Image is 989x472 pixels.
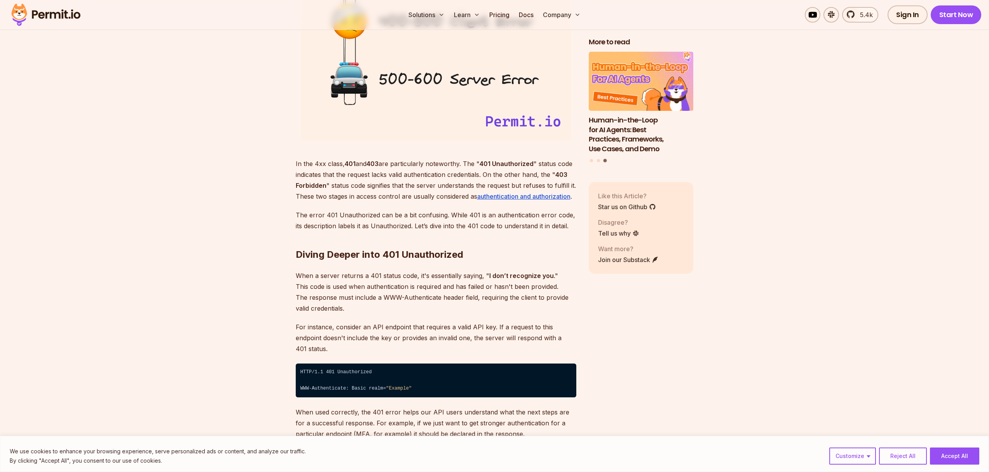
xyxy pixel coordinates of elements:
[589,52,694,163] div: Posts
[589,115,694,154] h3: Human-in-the-Loop for AI Agents: Best Practices, Frameworks, Use Cases, and Demo
[598,191,656,200] p: Like this Article?
[386,386,412,391] span: "Example"
[486,7,513,23] a: Pricing
[597,159,600,162] button: Go to slide 2
[589,52,694,154] li: 3 of 3
[930,448,979,465] button: Accept All
[8,2,84,28] img: Permit logo
[296,407,576,439] p: When used correctly, the 401 error helps our API users understand what the next steps are for a s...
[296,171,567,189] strong: 403 Forbidden
[590,159,593,162] button: Go to slide 1
[842,7,878,23] a: 5.4k
[10,456,306,465] p: By clicking "Accept All", you consent to our use of cookies.
[10,447,306,456] p: We use cookies to enhance your browsing experience, serve personalized ads or content, and analyz...
[829,448,876,465] button: Customize
[296,322,576,354] p: For instance, consider an API endpoint that requires a valid API key. If a request to this endpoi...
[598,244,659,253] p: Want more?
[480,160,534,168] strong: 401 Unauthorized
[451,7,483,23] button: Learn
[405,7,448,23] button: Solutions
[931,5,982,24] a: Start Now
[598,202,656,211] a: Star us on Github
[604,159,607,162] button: Go to slide 3
[598,228,639,238] a: Tell us why
[598,217,639,227] p: Disagree?
[888,5,928,24] a: Sign In
[296,210,576,231] p: The error 401 Unauthorized can be a bit confusing. While 401 is an authentication error code, its...
[296,364,576,398] code: HTTP/1.1 401 Unauthorized ⁠ WWW-Authenticate: Basic realm=
[366,160,379,168] strong: 403
[345,160,356,168] strong: 401
[296,217,576,261] h2: Diving Deeper into 401 Unauthorized
[477,192,570,200] a: authentication and authorization
[540,7,584,23] button: Company
[598,255,659,264] a: Join our Substack
[855,10,873,19] span: 5.4k
[589,52,694,154] a: Human-in-the-Loop for AI Agents: Best Practices, Frameworks, Use Cases, and DemoHuman-in-the-Loop...
[296,270,576,314] p: When a server returns a 401 status code, it's essentially saying, " ." This code is used when aut...
[879,448,927,465] button: Reject All
[489,272,554,280] strong: I don’t recognize you
[589,37,694,47] h2: More to read
[296,158,576,202] p: In the 4xx class, and are particularly noteworthy. The " " status code indicates that the request...
[589,52,694,111] img: Human-in-the-Loop for AI Agents: Best Practices, Frameworks, Use Cases, and Demo
[516,7,537,23] a: Docs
